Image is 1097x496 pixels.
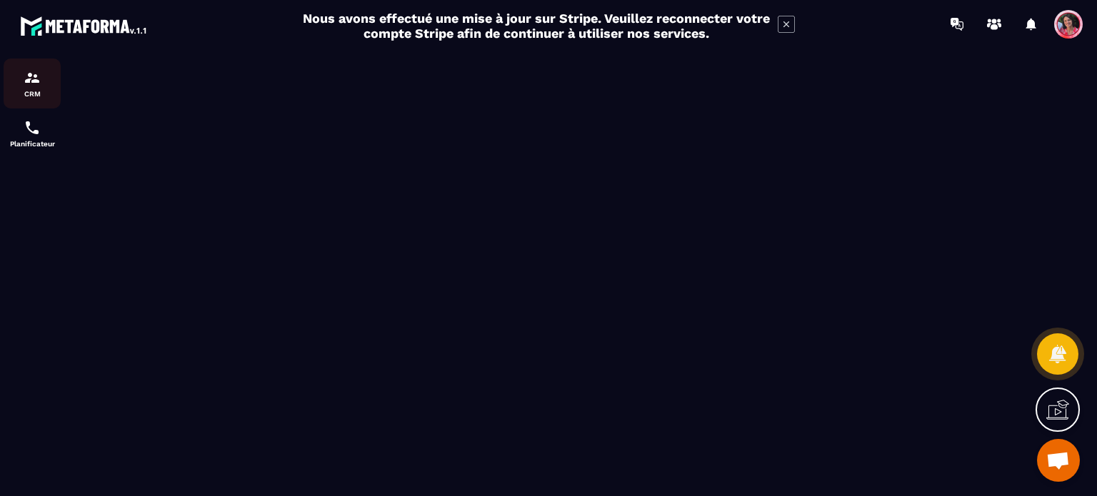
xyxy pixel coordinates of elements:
[4,140,61,148] p: Planificateur
[24,119,41,136] img: scheduler
[302,11,771,41] h2: Nous avons effectué une mise à jour sur Stripe. Veuillez reconnecter votre compte Stripe afin de ...
[24,69,41,86] img: formation
[20,13,149,39] img: logo
[4,90,61,98] p: CRM
[4,59,61,108] a: formationformationCRM
[1037,439,1080,482] div: Ouvrir le chat
[4,108,61,158] a: schedulerschedulerPlanificateur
